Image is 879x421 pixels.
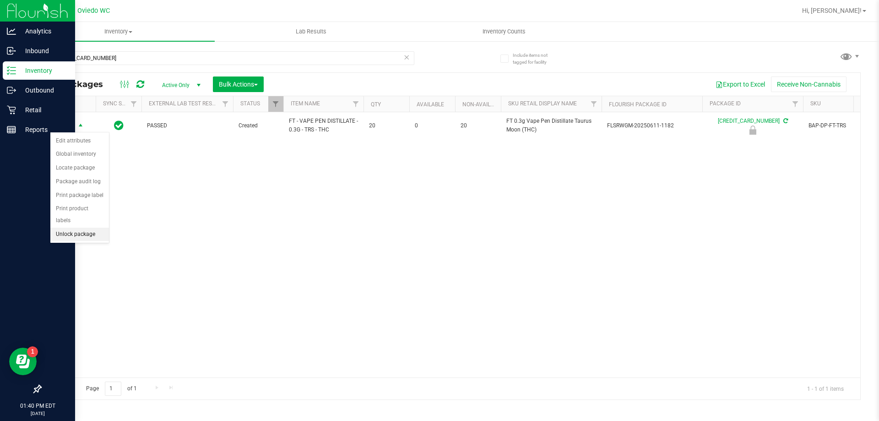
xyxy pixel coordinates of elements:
a: Lab Results [215,22,407,41]
span: Include items not tagged for facility [513,52,559,66]
span: Clear [403,51,410,63]
a: Package ID [710,100,741,107]
a: Non-Available [462,101,503,108]
span: Bulk Actions [219,81,258,88]
p: 01:40 PM EDT [4,402,71,410]
a: Inventory [22,22,215,41]
a: Filter [218,96,233,112]
input: 1 [105,382,121,396]
inline-svg: Inbound [7,46,16,55]
input: Search Package ID, Item Name, SKU, Lot or Part Number... [40,51,414,65]
span: BAP-DP-FT-TRS [808,121,878,130]
a: Sku Retail Display Name [508,100,577,107]
span: Created [239,121,278,130]
p: Retail [16,104,71,115]
p: Inventory [16,65,71,76]
a: Filter [348,96,364,112]
span: Sync from Compliance System [782,118,788,124]
inline-svg: Analytics [7,27,16,36]
a: Filter [268,96,283,112]
span: FLSRWGM-20250611-1182 [607,121,697,130]
span: Hi, [PERSON_NAME]! [802,7,862,14]
div: Newly Received [701,126,804,135]
a: Filter [788,96,803,112]
span: In Sync [114,119,124,132]
a: Filter [586,96,602,112]
li: Package audit log [50,175,109,189]
inline-svg: Outbound [7,86,16,95]
p: Reports [16,124,71,135]
a: Sync Status [103,100,138,107]
li: Edit attributes [50,134,109,148]
span: Oviedo WC [77,7,110,15]
span: Lab Results [283,27,339,36]
a: Flourish Package ID [609,101,667,108]
li: Locate package [50,161,109,175]
iframe: Resource center unread badge [27,346,38,357]
a: Filter [126,96,141,112]
button: Export to Excel [710,77,771,92]
iframe: Resource center [9,348,37,375]
span: select [75,120,87,132]
span: 1 - 1 of 1 items [800,382,851,395]
span: Inventory Counts [470,27,538,36]
a: Qty [371,101,381,108]
li: Global inventory [50,148,109,161]
span: 20 [461,121,495,130]
span: FT - VAPE PEN DISTILLATE - 0.3G - TRS - THC [289,117,358,134]
span: Page of 1 [78,382,144,396]
li: Print package label [50,189,109,202]
a: Available [417,101,444,108]
li: Unlock package [50,228,109,241]
a: External Lab Test Result [149,100,221,107]
a: SKU [810,100,821,107]
span: All Packages [48,79,112,89]
a: Inventory Counts [407,22,600,41]
span: PASSED [147,121,228,130]
a: [CREDIT_CARD_NUMBER] [718,118,780,124]
button: Receive Non-Cannabis [771,77,846,92]
a: Item Name [291,100,320,107]
li: Print product labels [50,202,109,227]
span: 20 [369,121,404,130]
span: Inventory [22,27,215,36]
p: Outbound [16,85,71,96]
p: Inbound [16,45,71,56]
p: [DATE] [4,410,71,417]
inline-svg: Retail [7,105,16,115]
a: Status [240,100,260,107]
span: FT 0.3g Vape Pen Distillate Taurus Moon (THC) [506,117,596,134]
inline-svg: Inventory [7,66,16,75]
span: 0 [415,121,450,130]
inline-svg: Reports [7,125,16,134]
button: Bulk Actions [213,77,264,92]
p: Analytics [16,26,71,37]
